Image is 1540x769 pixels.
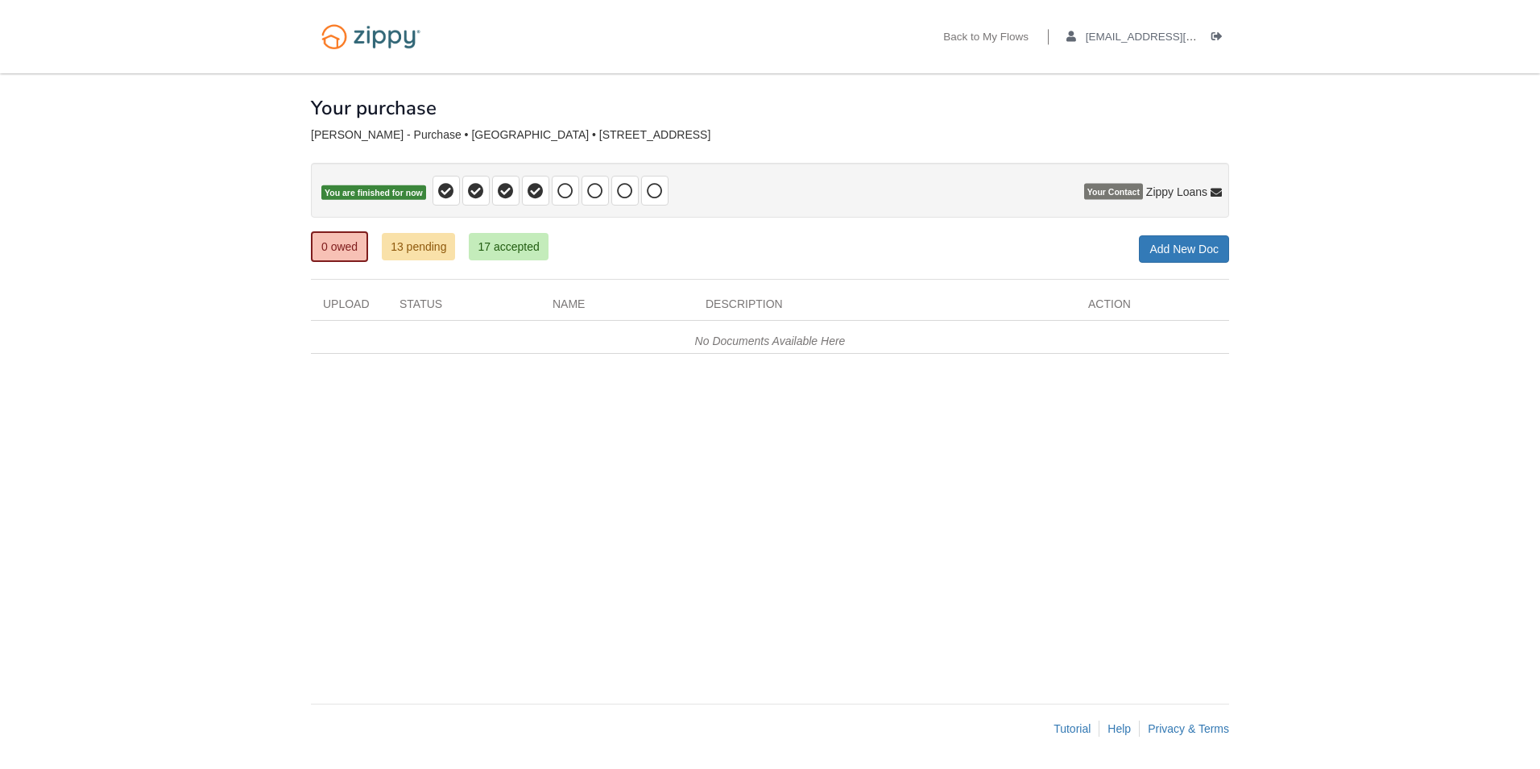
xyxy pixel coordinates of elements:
[311,296,387,320] div: Upload
[382,233,455,260] a: 13 pending
[1146,184,1207,200] span: Zippy Loans
[1084,184,1143,200] span: Your Contact
[1107,722,1131,735] a: Help
[1086,31,1270,43] span: s.dorsey5@hotmail.com
[1076,296,1229,320] div: Action
[469,233,548,260] a: 17 accepted
[693,296,1076,320] div: Description
[311,231,368,262] a: 0 owed
[1139,235,1229,263] a: Add New Doc
[311,128,1229,142] div: [PERSON_NAME] - Purchase • [GEOGRAPHIC_DATA] • [STREET_ADDRESS]
[1211,31,1229,47] a: Log out
[311,98,437,118] h1: Your purchase
[1054,722,1091,735] a: Tutorial
[1066,31,1270,47] a: edit profile
[540,296,693,320] div: Name
[695,335,846,347] em: No Documents Available Here
[321,185,426,201] span: You are finished for now
[1148,722,1229,735] a: Privacy & Terms
[311,16,431,57] img: Logo
[943,31,1029,47] a: Back to My Flows
[387,296,540,320] div: Status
